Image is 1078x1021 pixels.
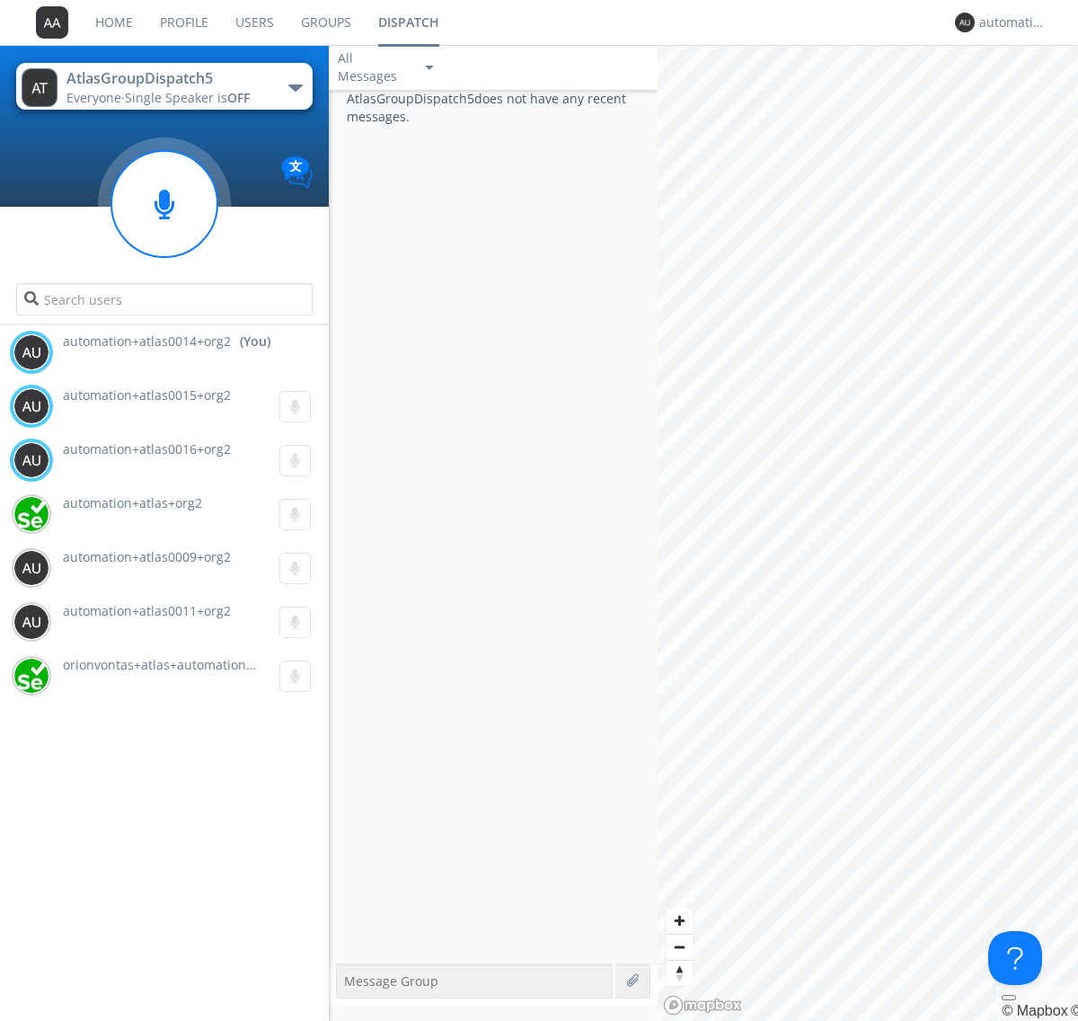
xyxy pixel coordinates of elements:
[13,442,49,478] img: 373638.png
[16,283,312,315] input: Search users
[988,931,1042,985] iframe: Toggle Customer Support
[13,550,49,586] img: 373638.png
[66,89,269,107] div: Everyone ·
[1002,995,1016,1000] button: Toggle attribution
[667,934,693,960] button: Zoom out
[13,658,49,694] img: 29d36aed6fa347d5a1537e7736e6aa13
[13,388,49,424] img: 373638.png
[22,68,57,107] img: 373638.png
[63,386,231,404] span: automation+atlas0015+org2
[426,66,433,70] img: caret-down-sm.svg
[66,68,269,89] div: AtlasGroupDispatch5
[16,63,312,110] button: AtlasGroupDispatch5Everyone·Single Speaker isOFF
[63,494,202,511] span: automation+atlas+org2
[1002,1003,1067,1018] a: Mapbox
[663,995,742,1016] a: Mapbox logo
[125,89,250,106] span: Single Speaker is
[955,13,975,32] img: 373638.png
[13,334,49,370] img: 373638.png
[667,908,693,934] button: Zoom in
[13,604,49,640] img: 373638.png
[281,156,313,188] img: Translation enabled
[36,6,68,39] img: 373638.png
[338,49,410,85] div: All Messages
[63,333,231,351] span: automation+atlas0014+org2
[63,548,231,565] span: automation+atlas0009+org2
[63,440,231,457] span: automation+atlas0016+org2
[13,496,49,532] img: 416df68e558d44378204aed28a8ce244
[63,656,280,673] span: orionvontas+atlas+automation+org2
[227,89,250,106] span: OFF
[329,90,658,963] div: AtlasGroupDispatch5 does not have any recent messages.
[979,13,1047,31] div: automation+atlas0014+org2
[240,333,270,351] div: (You)
[667,960,693,986] button: Reset bearing to north
[63,602,231,619] span: automation+atlas0011+org2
